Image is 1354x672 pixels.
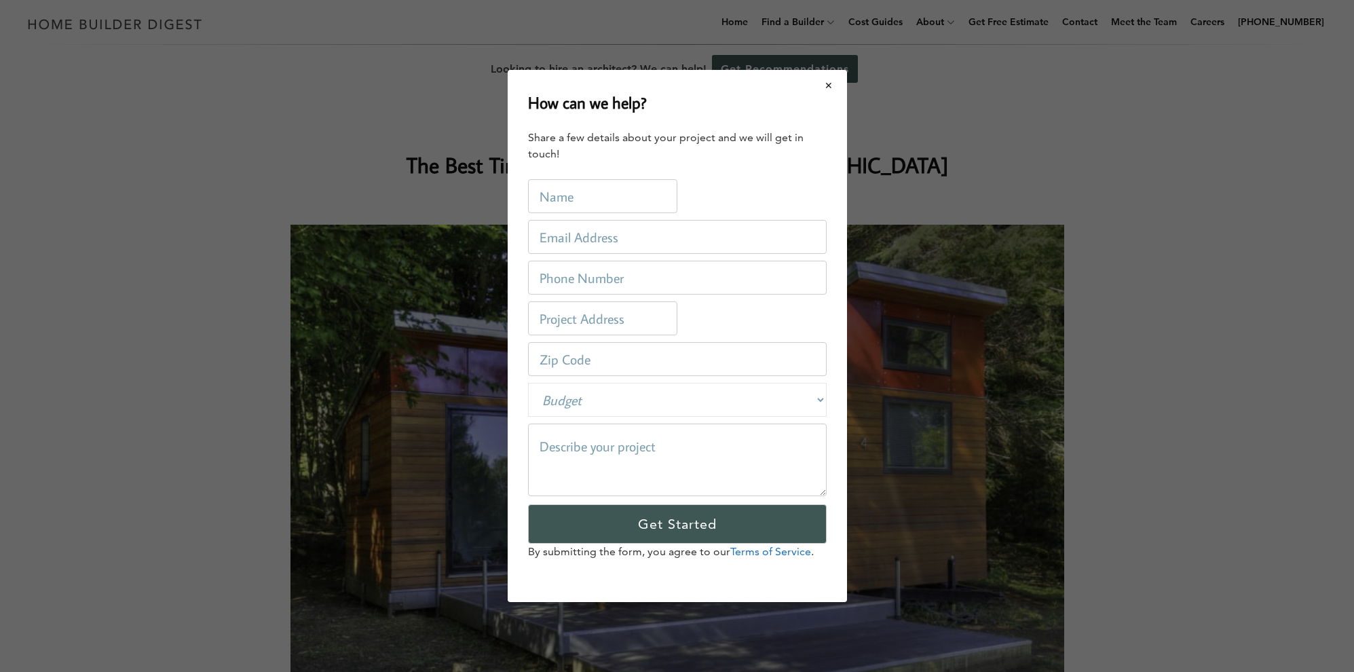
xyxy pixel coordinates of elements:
[730,545,811,558] a: Terms of Service
[528,544,827,560] p: By submitting the form, you agree to our .
[528,220,827,254] input: Email Address
[528,90,647,115] h2: How can we help?
[528,342,827,376] input: Zip Code
[811,71,847,100] button: Close modal
[528,179,677,213] input: Name
[528,130,827,162] div: Share a few details about your project and we will get in touch!
[528,504,827,544] input: Get Started
[528,261,827,295] input: Phone Number
[528,301,677,335] input: Project Address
